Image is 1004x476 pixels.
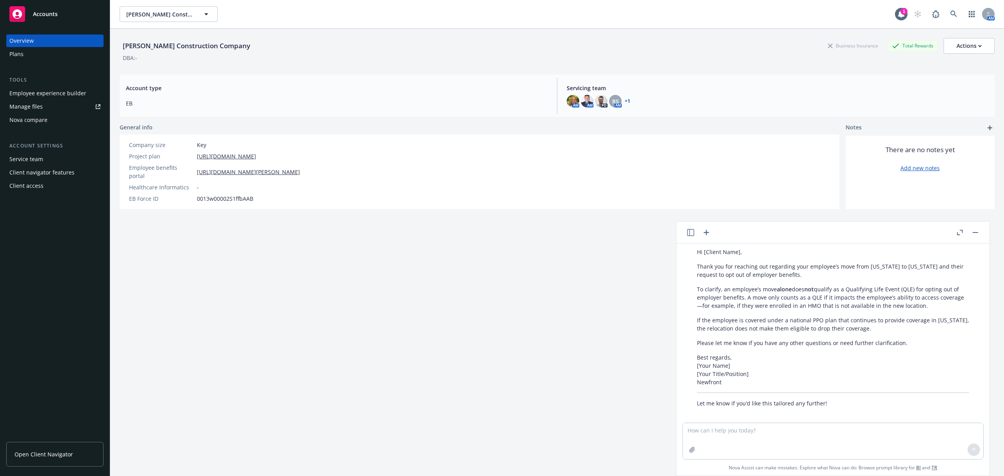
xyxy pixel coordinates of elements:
[928,6,944,22] a: Report a Bug
[197,183,199,191] span: -
[6,180,104,192] a: Client access
[6,153,104,165] a: Service team
[567,84,988,92] span: Servicing team
[900,164,940,172] a: Add new notes
[680,460,986,476] span: Nova Assist can make mistakes. Explore what Nova can do: Browse prompt library for and
[910,6,926,22] a: Start snowing
[944,38,995,54] button: Actions
[9,114,47,126] div: Nova compare
[126,99,547,107] span: EB
[964,6,980,22] a: Switch app
[581,95,593,107] img: photo
[9,100,43,113] div: Manage files
[9,35,34,47] div: Overview
[697,262,969,279] p: Thank you for reaching out regarding your employee’s move from [US_STATE] to [US_STATE] and their...
[900,8,908,15] div: 1
[120,6,218,22] button: [PERSON_NAME] Construction Company
[129,141,194,149] div: Company size
[697,316,969,332] p: If the employee is covered under a national PPO plan that continues to provide coverage in [US_ST...
[15,450,73,458] span: Open Client Navigator
[6,166,104,179] a: Client navigator features
[197,168,300,176] a: [URL][DOMAIN_NAME][PERSON_NAME]
[625,99,630,104] a: +1
[9,166,75,179] div: Client navigator features
[595,95,607,107] img: photo
[777,285,792,293] span: alone
[957,38,982,53] div: Actions
[126,10,194,18] span: [PERSON_NAME] Construction Company
[9,48,24,60] div: Plans
[197,141,206,149] span: Key
[946,6,962,22] a: Search
[9,87,86,100] div: Employee experience builder
[6,87,104,100] a: Employee experience builder
[886,145,955,154] span: There are no notes yet
[916,464,921,471] a: BI
[697,285,969,310] p: To clarify, an employee’s move does qualify as a Qualifying Life Event (QLE) for opting out of em...
[197,194,253,203] span: 0013w00002S1ffbAAB
[697,248,969,256] p: Hi [Client Name],
[129,183,194,191] div: Healthcare Informatics
[6,76,104,84] div: Tools
[824,41,882,51] div: Business Insurance
[697,353,969,386] p: Best regards, [Your Name] [Your Title/Position] Newfront
[888,41,937,51] div: Total Rewards
[197,152,256,160] a: [URL][DOMAIN_NAME]
[9,153,43,165] div: Service team
[120,123,153,131] span: General info
[697,399,969,407] p: Let me know if you’d like this tailored any further!
[6,48,104,60] a: Plans
[6,142,104,150] div: Account settings
[6,3,104,25] a: Accounts
[985,123,995,133] a: add
[697,339,969,347] p: Please let me know if you have any other questions or need further clarification.
[567,95,579,107] img: photo
[123,54,137,62] div: DBA: -
[129,164,194,180] div: Employee benefits portal
[612,97,619,105] span: RS
[804,285,814,293] span: not
[846,123,862,133] span: Notes
[9,180,44,192] div: Client access
[129,152,194,160] div: Project plan
[126,84,547,92] span: Account type
[6,35,104,47] a: Overview
[931,464,937,471] a: TR
[6,114,104,126] a: Nova compare
[33,11,58,17] span: Accounts
[6,100,104,113] a: Manage files
[120,41,253,51] div: [PERSON_NAME] Construction Company
[129,194,194,203] div: EB Force ID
